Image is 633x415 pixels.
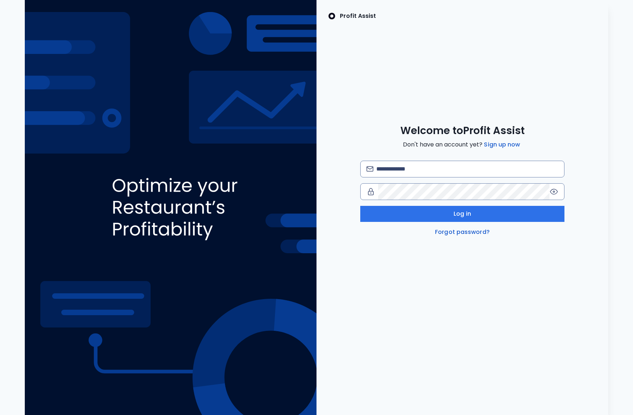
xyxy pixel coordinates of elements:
[328,12,335,20] img: SpotOn Logo
[434,228,491,236] a: Forgot password?
[454,210,471,218] span: Log in
[403,140,521,149] span: Don't have an account yet?
[360,206,564,222] button: Log in
[400,124,525,137] span: Welcome to Profit Assist
[482,140,521,149] a: Sign up now
[366,166,373,172] img: email
[340,12,376,20] p: Profit Assist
